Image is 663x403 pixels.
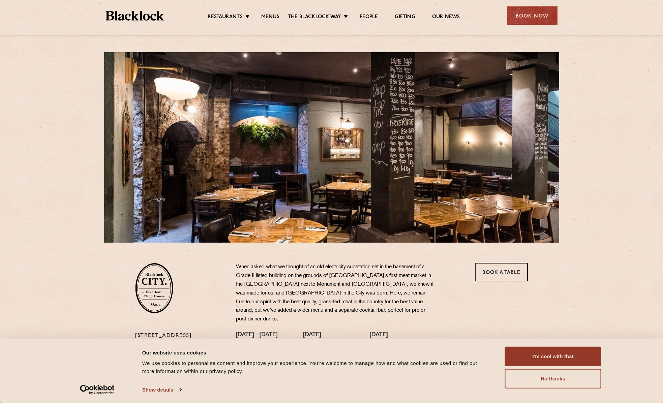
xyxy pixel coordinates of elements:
h4: [DATE] [303,332,353,339]
div: We use cookies to personalise content and improve your experience. You're welcome to manage how a... [142,359,490,375]
button: I'm cool with that [505,347,601,366]
div: Our website uses cookies [142,348,490,356]
a: Menus [261,14,279,21]
p: [STREET_ADDRESS][PERSON_NAME] EC3M 8AA [135,332,226,358]
a: Restaurants [208,14,243,21]
a: Our News [432,14,460,21]
h4: [DATE] [370,332,422,339]
p: When asked what we thought of an old electricity substation set in the basement of a Grade II lis... [236,263,435,324]
a: Show details [142,385,181,395]
a: Book a Table [475,263,528,281]
a: Usercentrics Cookiebot - opens in a new window [68,385,127,395]
a: People [360,14,378,21]
img: BL_Textured_Logo-footer-cropped.svg [106,11,164,21]
h4: [DATE] - [DATE] [236,332,286,339]
a: The Blacklock Way [288,14,341,21]
div: Book Now [507,6,557,25]
a: Gifting [395,14,415,21]
button: No thanks [505,369,601,389]
img: City-stamp-default.svg [135,263,173,313]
